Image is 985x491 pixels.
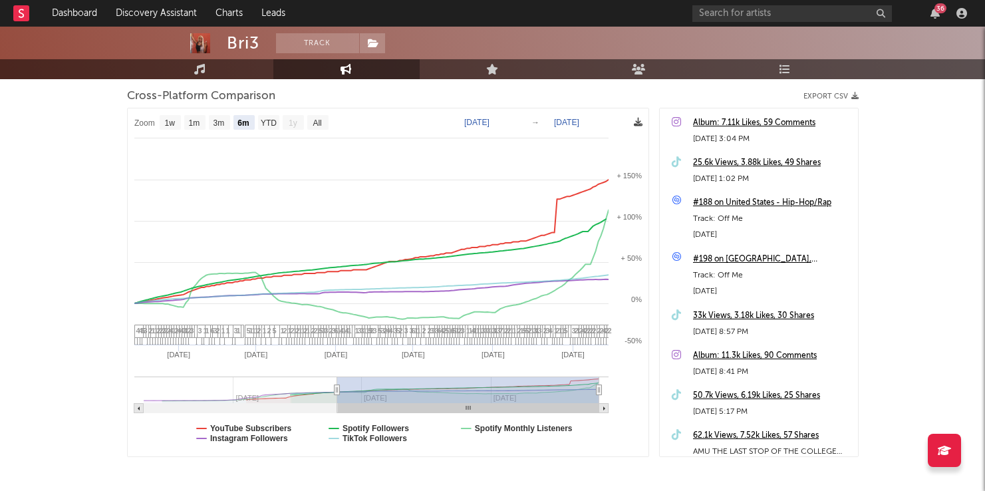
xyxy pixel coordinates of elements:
[386,327,390,335] span: 4
[499,327,503,335] span: 7
[546,327,550,335] span: 3
[134,118,155,128] text: Zoom
[693,283,851,299] div: [DATE]
[175,327,179,335] span: 2
[456,327,460,335] span: 1
[340,327,344,335] span: 4
[314,327,318,335] span: 2
[579,327,583,335] span: 2
[693,308,851,324] a: 33k Views, 3.18k Likes, 30 Shares
[167,327,171,335] span: 2
[621,254,642,262] text: + 50%
[288,327,292,335] span: 1
[301,327,305,335] span: 1
[531,327,535,335] span: 1
[276,33,359,53] button: Track
[211,327,215,335] span: 6
[693,115,851,131] a: Album: 7.11k Likes, 59 Comments
[625,337,642,345] text: -50%
[575,327,579,335] span: 2
[693,324,851,340] div: [DATE] 8:57 PM
[603,327,607,335] span: 4
[585,327,589,335] span: 2
[464,118,490,127] text: [DATE]
[482,327,486,335] span: 3
[410,327,414,335] span: 3
[435,327,439,335] span: 3
[381,327,385,335] span: 3
[244,351,267,359] text: [DATE]
[188,327,192,335] span: 2
[164,118,175,128] text: 1w
[693,348,851,364] div: Album: 11.3k Likes, 90 Comments
[213,327,217,335] span: 3
[693,364,851,380] div: [DATE] 8:41 PM
[188,118,200,128] text: 1m
[692,5,892,22] input: Search for artists
[538,327,542,335] span: 3
[183,327,187,335] span: 3
[332,327,336,335] span: 3
[360,327,364,335] span: 3
[394,327,398,335] span: 3
[693,131,851,147] div: [DATE] 3:04 PM
[559,327,563,335] span: 1
[221,327,225,335] span: 1
[267,327,271,335] span: 2
[142,327,146,335] span: 5
[329,327,333,335] span: 2
[210,434,288,443] text: Instagram Followers
[458,327,462,335] span: 2
[283,327,287,335] span: 2
[190,327,194,335] span: 3
[304,327,308,335] span: 2
[523,327,527,335] span: 5
[319,327,323,335] span: 5
[430,327,434,335] span: 3
[631,295,642,303] text: 0%
[213,118,224,128] text: 3m
[469,327,473,335] span: 1
[343,327,347,335] span: 1
[127,88,275,104] span: Cross-Platform Comparison
[605,327,609,335] span: 2
[335,327,339,335] span: 6
[170,327,174,335] span: 4
[517,327,521,335] span: 2
[226,327,230,335] span: 1
[322,327,326,335] span: 3
[136,327,140,335] span: 4
[484,327,488,335] span: 3
[291,327,295,335] span: 2
[482,351,505,359] text: [DATE]
[237,327,241,335] span: 1
[533,327,537,335] span: 3
[167,351,190,359] text: [DATE]
[149,327,153,335] span: 2
[162,327,166,335] span: 2
[451,327,455,335] span: 6
[561,327,565,335] span: 1
[693,388,851,404] a: 50.7k Views, 6.19k Likes, 25 Shares
[590,327,594,335] span: 2
[461,327,465,335] span: 3
[237,118,249,128] text: 6m
[404,327,408,335] span: 3
[440,327,444,335] span: 4
[389,327,393,335] span: 4
[693,171,851,187] div: [DATE] 1:02 PM
[363,327,367,335] span: 1
[247,327,251,335] span: 5
[582,327,586,335] span: 4
[472,327,476,335] span: 4
[693,211,851,227] div: Track: Off Me
[307,327,311,335] span: 1
[324,351,347,359] text: [DATE]
[378,327,382,335] span: 5
[443,327,447,335] span: 2
[803,92,859,100] button: Export CSV
[273,327,277,335] span: 5
[358,327,362,335] span: 3
[260,118,276,128] text: YTD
